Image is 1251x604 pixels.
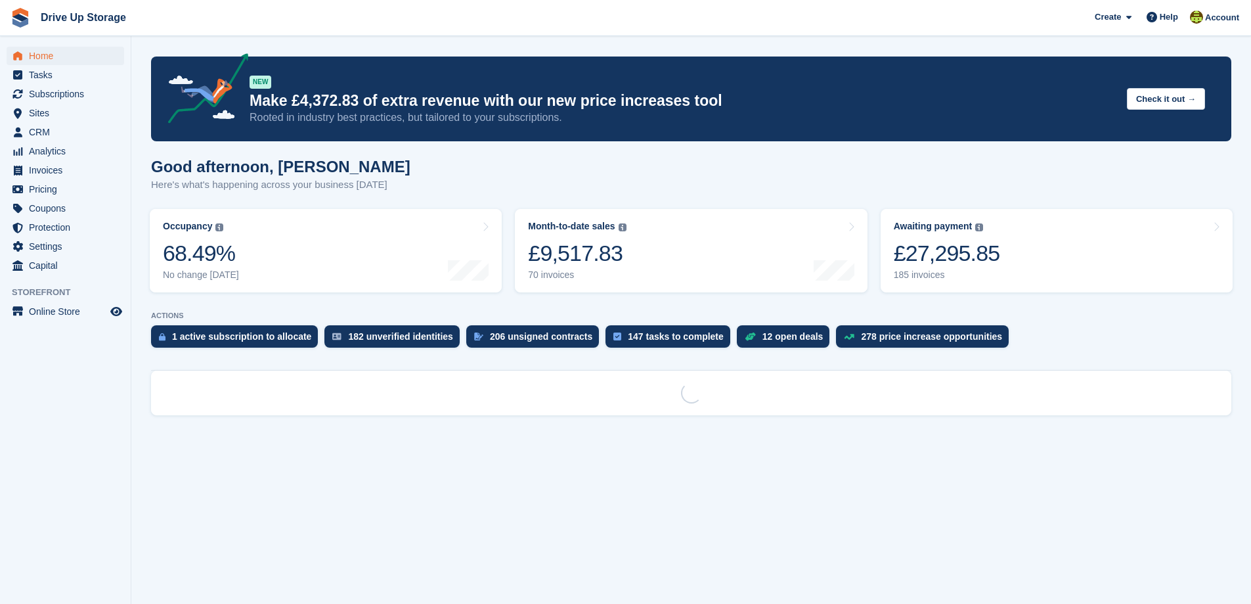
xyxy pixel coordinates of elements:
div: Awaiting payment [894,221,973,232]
img: stora-icon-8386f47178a22dfd0bd8f6a31ec36ba5ce8667c1dd55bd0f319d3a0aa187defe.svg [11,8,30,28]
div: NEW [250,76,271,89]
span: Pricing [29,180,108,198]
a: menu [7,199,124,218]
span: CRM [29,123,108,141]
div: 278 price increase opportunities [861,331,1002,342]
a: Drive Up Storage [35,7,131,28]
p: Make £4,372.83 of extra revenue with our new price increases tool [250,91,1116,110]
a: menu [7,302,124,321]
span: Invoices [29,161,108,179]
div: 70 invoices [528,269,626,281]
a: Awaiting payment £27,295.85 185 invoices [881,209,1233,292]
div: 206 unsigned contracts [490,331,592,342]
span: Analytics [29,142,108,160]
img: contract_signature_icon-13c848040528278c33f63329250d36e43548de30e8caae1d1a13099fd9432cc5.svg [474,333,483,340]
a: 12 open deals [737,325,837,354]
div: £27,295.85 [894,240,1000,267]
span: Home [29,47,108,65]
h1: Good afternoon, [PERSON_NAME] [151,158,410,175]
a: 1 active subscription to allocate [151,325,324,354]
a: menu [7,66,124,84]
div: No change [DATE] [163,269,239,281]
img: icon-info-grey-7440780725fd019a000dd9b08b2336e03edf1995a4989e88bcd33f0948082b44.svg [215,223,223,231]
a: Preview store [108,304,124,319]
span: Capital [29,256,108,275]
span: Coupons [29,199,108,218]
img: verify_identity-adf6edd0f0f0b5bbfe63781bf79b02c33cf7c696d77639b501bdc392416b5a36.svg [332,333,341,340]
span: Tasks [29,66,108,84]
span: Storefront [12,286,131,299]
p: Rooted in industry best practices, but tailored to your subscriptions. [250,110,1116,125]
a: menu [7,180,124,198]
p: ACTIONS [151,312,1231,320]
span: Online Store [29,302,108,321]
a: menu [7,104,124,122]
span: Account [1205,11,1239,24]
img: icon-info-grey-7440780725fd019a000dd9b08b2336e03edf1995a4989e88bcd33f0948082b44.svg [975,223,983,231]
img: icon-info-grey-7440780725fd019a000dd9b08b2336e03edf1995a4989e88bcd33f0948082b44.svg [619,223,626,231]
div: 185 invoices [894,269,1000,281]
span: Help [1160,11,1178,24]
a: menu [7,256,124,275]
div: 147 tasks to complete [628,331,724,342]
div: 12 open deals [762,331,823,342]
a: 182 unverified identities [324,325,466,354]
a: menu [7,85,124,103]
div: £9,517.83 [528,240,626,267]
img: task-75834270c22a3079a89374b754ae025e5fb1db73e45f91037f5363f120a921f8.svg [613,333,621,340]
a: menu [7,237,124,256]
span: Create [1095,11,1121,24]
span: Sites [29,104,108,122]
div: 68.49% [163,240,239,267]
a: menu [7,47,124,65]
a: menu [7,161,124,179]
a: 278 price increase opportunities [836,325,1015,354]
a: menu [7,123,124,141]
img: deal-1b604bf984904fb50ccaf53a9ad4b4a5d6e5aea283cecdc64d6e3604feb123c2.svg [745,332,756,341]
div: Occupancy [163,221,212,232]
button: Check it out → [1127,88,1205,110]
span: Settings [29,237,108,256]
a: 147 tasks to complete [605,325,737,354]
img: price_increase_opportunities-93ffe204e8149a01c8c9dc8f82e8f89637d9d84a8eef4429ea346261dce0b2c0.svg [844,334,854,340]
img: Lindsay Dawes [1190,11,1203,24]
img: price-adjustments-announcement-icon-8257ccfd72463d97f412b2fc003d46551f7dbcb40ab6d574587a9cd5c0d94... [157,53,249,128]
div: 182 unverified identities [348,331,453,342]
a: Occupancy 68.49% No change [DATE] [150,209,502,292]
p: Here's what's happening across your business [DATE] [151,177,410,193]
a: menu [7,218,124,237]
a: 206 unsigned contracts [466,325,605,354]
a: menu [7,142,124,160]
div: Month-to-date sales [528,221,615,232]
img: active_subscription_to_allocate_icon-d502201f5373d7db506a760aba3b589e785aa758c864c3986d89f69b8ff3... [159,333,165,341]
div: 1 active subscription to allocate [172,331,311,342]
span: Protection [29,218,108,237]
a: Month-to-date sales £9,517.83 70 invoices [515,209,867,292]
span: Subscriptions [29,85,108,103]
